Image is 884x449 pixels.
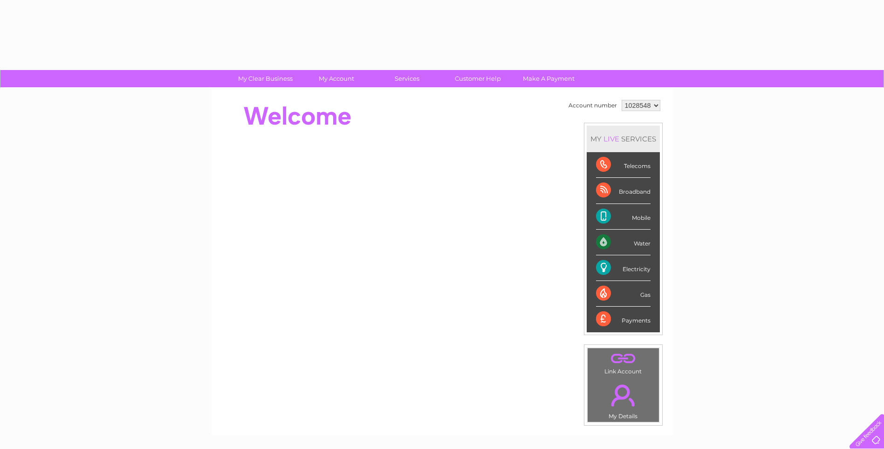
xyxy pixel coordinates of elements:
td: Link Account [587,348,659,377]
div: Mobile [596,204,651,230]
div: Broadband [596,178,651,203]
td: My Details [587,377,659,422]
div: Electricity [596,255,651,281]
a: My Clear Business [227,70,304,87]
div: Gas [596,281,651,307]
a: Services [369,70,445,87]
div: Telecoms [596,152,651,178]
td: Account number [566,98,619,113]
div: LIVE [602,134,621,143]
a: My Account [298,70,375,87]
div: MY SERVICES [587,126,660,152]
a: Make A Payment [510,70,587,87]
div: Payments [596,307,651,332]
a: . [590,379,657,412]
div: Water [596,230,651,255]
a: Customer Help [439,70,516,87]
a: . [590,351,657,367]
